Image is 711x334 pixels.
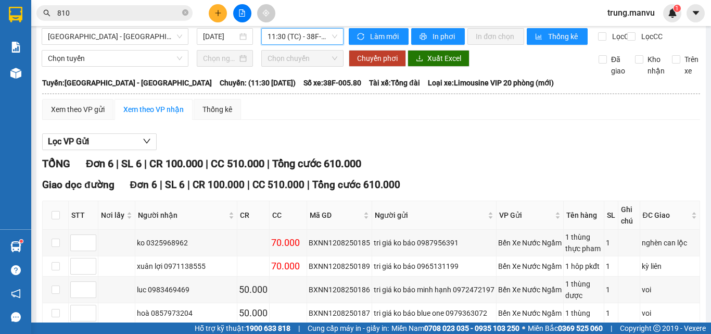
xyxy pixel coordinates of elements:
[680,54,703,77] span: Trên xe
[687,4,705,22] button: caret-down
[691,8,701,18] span: caret-down
[203,53,237,64] input: Chọn ngày
[374,261,494,272] div: tri giá ko báo 0965131199
[20,240,23,243] sup: 1
[349,28,409,45] button: syncLàm mới
[611,323,612,334] span: |
[271,259,305,274] div: 70.000
[309,237,370,249] div: BXNN1208250185
[643,209,689,221] span: ĐC Giao
[369,77,420,89] span: Tài xế: Tổng đài
[209,4,227,22] button: plus
[69,201,98,230] th: STT
[246,324,290,332] strong: 1900 633 818
[309,307,370,319] div: BXNN1208250187
[206,157,208,170] span: |
[42,133,157,150] button: Lọc VP Gửi
[606,284,616,295] div: 1
[467,28,524,45] button: In đơn chọn
[268,51,337,66] span: Chọn chuyến
[498,237,562,249] div: Bến Xe Nước Ngầm
[47,44,130,55] text: VPKA1208250178
[91,61,169,83] div: Nhận: Bến Xe Nước Ngầm
[144,157,147,170] span: |
[137,261,235,272] div: xuân lợi 0971138555
[565,231,602,254] div: 1 thùng thực pham
[642,284,698,295] div: voi
[121,157,142,170] span: SL 6
[374,307,494,319] div: tri giá ko báo blue one 0979363072
[312,179,400,191] span: Tổng cước 610.000
[606,261,616,272] div: 1
[675,5,679,12] span: 1
[643,54,669,77] span: Kho nhận
[522,326,525,330] span: ⚪️
[42,157,70,170] span: TỔNG
[165,179,185,191] span: SL 6
[262,9,270,17] span: aim
[86,157,113,170] span: Đơn 6
[606,307,616,319] div: 1
[202,104,232,115] div: Thống kê
[267,157,270,170] span: |
[137,237,235,249] div: ko 0325968962
[270,201,307,230] th: CC
[10,241,21,252] img: warehouse-icon
[427,53,461,64] span: Xuất Excel
[604,201,618,230] th: SL
[607,54,629,77] span: Đã giao
[416,55,423,63] span: download
[214,9,222,17] span: plus
[51,104,105,115] div: Xem theo VP gửi
[11,265,21,275] span: question-circle
[220,77,296,89] span: Chuyến: (11:30 [DATE])
[43,9,50,17] span: search
[307,179,310,191] span: |
[187,179,190,191] span: |
[239,306,268,320] div: 50.000
[674,5,681,12] sup: 1
[48,29,182,44] span: Hà Nội - Kỳ Anh
[375,209,486,221] span: Người gửi
[565,261,602,272] div: 1 hôp pkđt
[637,31,664,42] span: Lọc CC
[101,209,124,221] span: Nơi lấy
[182,9,188,16] span: close-circle
[193,179,245,191] span: CR 100.000
[428,77,554,89] span: Loại xe: Limousine VIP 20 phòng (mới)
[424,324,519,332] strong: 0708 023 035 - 0935 103 250
[411,28,465,45] button: printerIn phơi
[272,157,361,170] span: Tổng cước 610.000
[137,307,235,319] div: hoà 0857973204
[307,256,372,277] td: BXNN1208250189
[307,303,372,324] td: BXNN1208250187
[233,4,251,22] button: file-add
[374,237,494,249] div: tri giá ko báo 0987956391
[391,323,519,334] span: Miền Nam
[182,8,188,18] span: close-circle
[257,4,275,22] button: aim
[498,307,562,319] div: Bến Xe Nước Ngầm
[271,236,305,250] div: 70.000
[599,6,663,19] span: trung.manvu
[10,68,21,79] img: warehouse-icon
[558,324,603,332] strong: 0369 525 060
[653,325,661,332] span: copyright
[57,7,180,19] input: Tìm tên, số ĐT hoặc mã đơn
[420,33,428,41] span: printer
[48,51,182,66] span: Chọn tuyến
[535,33,544,41] span: bar-chart
[203,31,237,42] input: 12/08/2025
[433,31,456,42] span: In phơi
[195,323,290,334] span: Hỗ trợ kỹ thuật:
[10,42,21,53] img: solution-icon
[408,50,469,67] button: downloadXuất Excel
[268,29,337,44] span: 11:30 (TC) - 38F-005.80
[370,31,400,42] span: Làm mới
[137,284,235,295] div: luc 0983469469
[252,179,304,191] span: CC 510.000
[238,9,246,17] span: file-add
[309,261,370,272] div: BXNN1208250189
[564,201,604,230] th: Tên hàng
[642,237,698,249] div: nghèn can lộc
